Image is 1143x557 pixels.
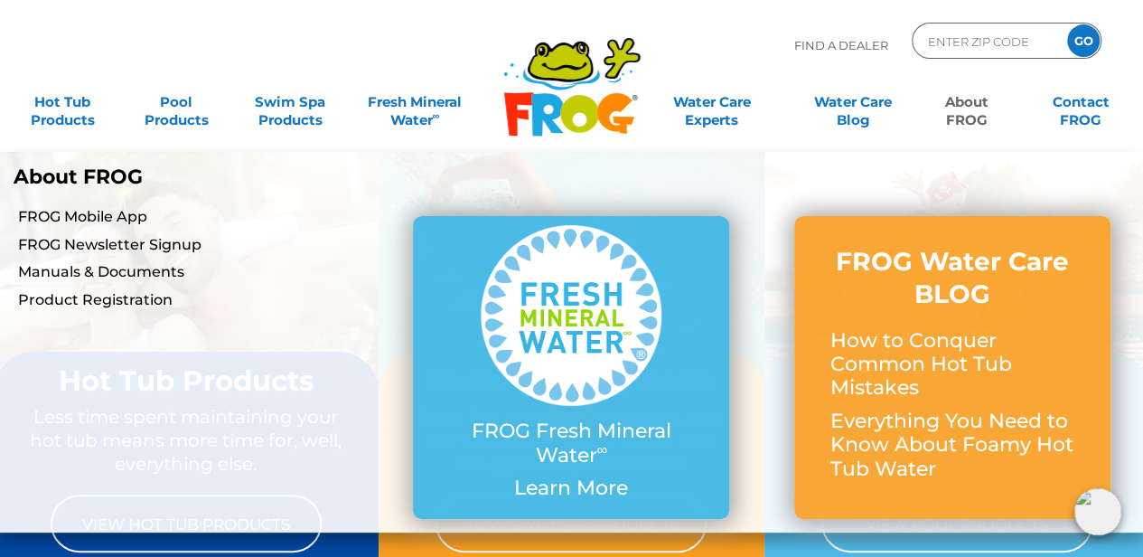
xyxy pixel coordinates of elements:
p: FROG Fresh Mineral Water [449,420,693,467]
a: Product Registration [18,290,381,310]
p: Everything You Need to Know About Foamy Hot Tub Water [830,410,1074,481]
a: FROG Mobile App [18,207,381,227]
a: Swim SpaProducts [246,84,334,120]
a: FROG Newsletter Signup [18,235,381,255]
sup: ∞ [596,440,607,458]
h3: FROG Water Care BLOG [830,245,1074,311]
a: AboutFROG [923,84,1011,120]
sup: ∞ [433,109,440,122]
p: How to Conquer Common Hot Tub Mistakes [830,329,1074,401]
input: Zip Code Form [926,28,1048,54]
a: Water CareBlog [809,84,897,120]
a: PoolProducts [132,84,220,120]
a: ContactFROG [1036,84,1125,120]
p: Find A Dealer [794,23,888,68]
img: openIcon [1074,488,1121,535]
a: Fresh MineralWater∞ [360,84,471,120]
a: FROG Fresh Mineral Water∞ Learn More [449,225,693,509]
a: Water CareExperts [640,84,783,120]
a: FROG Water Care BLOG How to Conquer Common Hot Tub Mistakes Everything You Need to Know About Foa... [830,245,1074,490]
a: Hot TubProducts [18,84,107,120]
b: About FROG [14,165,143,189]
p: Learn More [449,477,693,500]
input: GO [1067,24,1100,57]
a: Manuals & Documents [18,262,381,282]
